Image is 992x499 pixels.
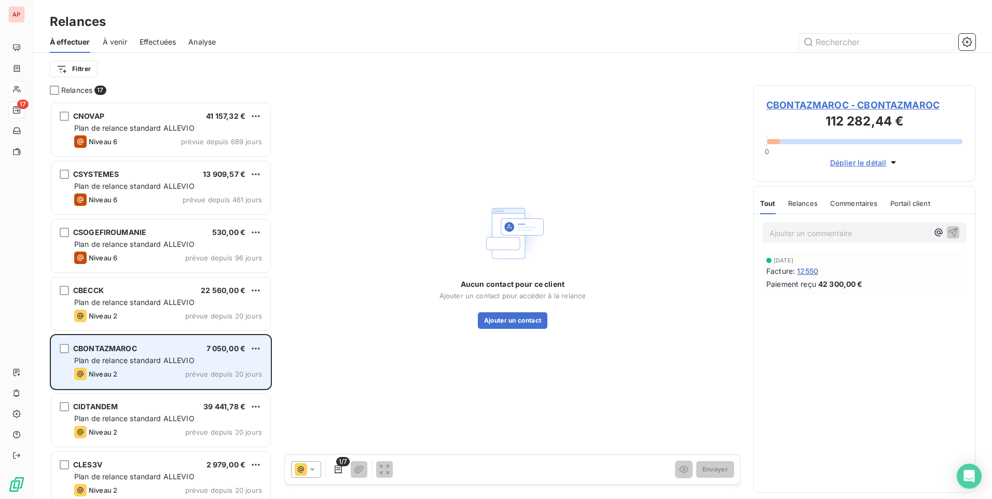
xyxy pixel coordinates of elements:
[185,486,262,494] span: prévue depuis 20 jours
[185,254,262,262] span: prévue depuis 96 jours
[206,460,246,469] span: 2 979,00 €
[766,266,795,276] span: Facture :
[74,472,195,481] span: Plan de relance standard ALLEVIO
[50,61,98,77] button: Filtrer
[89,196,117,204] span: Niveau 6
[696,461,734,478] button: Envoyer
[74,356,195,365] span: Plan de relance standard ALLEVIO
[89,428,117,436] span: Niveau 2
[89,254,117,262] span: Niveau 6
[185,370,262,378] span: prévue depuis 20 jours
[89,137,117,146] span: Niveau 6
[830,199,878,207] span: Commentaires
[766,98,962,112] span: CBONTAZMAROC - CBONTAZMAROC
[8,476,25,493] img: Logo LeanPay
[957,464,982,489] div: Open Intercom Messenger
[206,344,246,353] span: 7 050,00 €
[89,370,117,378] span: Niveau 2
[73,112,104,120] span: CNOVAP
[73,344,137,353] span: CBONTAZMAROC
[818,279,863,289] span: 42 300,00 €
[797,266,818,276] span: 12550
[185,428,262,436] span: prévue depuis 20 jours
[439,292,586,300] span: Ajouter un contact pour accéder à la relance
[181,137,262,146] span: prévue depuis 689 jours
[788,199,818,207] span: Relances
[461,279,564,289] span: Aucun contact pour ce client
[8,6,25,23] div: AP
[766,279,816,289] span: Paiement reçu
[766,112,962,133] h3: 112 282,44 €
[185,312,262,320] span: prévue depuis 20 jours
[61,85,92,95] span: Relances
[479,200,546,267] img: Empty state
[827,157,902,169] button: Déplier le détail
[765,147,769,156] span: 0
[799,34,955,50] input: Rechercher
[206,112,245,120] span: 41 157,32 €
[73,402,118,411] span: CIDTANDEM
[830,157,887,168] span: Déplier le détail
[50,37,90,47] span: À effectuer
[140,37,176,47] span: Effectuées
[73,228,146,237] span: CSOGEFIROUMANIE
[103,37,127,47] span: À venir
[74,240,195,248] span: Plan de relance standard ALLEVIO
[188,37,216,47] span: Analyse
[774,257,793,264] span: [DATE]
[478,312,548,329] button: Ajouter un contact
[17,100,29,109] span: 17
[890,199,930,207] span: Portail client
[203,402,245,411] span: 39 441,78 €
[94,86,106,95] span: 17
[50,102,272,499] div: grid
[201,286,245,295] span: 22 560,00 €
[50,12,106,31] h3: Relances
[74,298,195,307] span: Plan de relance standard ALLEVIO
[74,414,195,423] span: Plan de relance standard ALLEVIO
[89,486,117,494] span: Niveau 2
[73,170,119,178] span: CSYSTEMES
[183,196,262,204] span: prévue depuis 461 jours
[336,457,350,466] span: 1/7
[73,286,104,295] span: CBECCK
[760,199,776,207] span: Tout
[203,170,245,178] span: 13 909,57 €
[74,123,195,132] span: Plan de relance standard ALLEVIO
[89,312,117,320] span: Niveau 2
[212,228,245,237] span: 530,00 €
[73,460,102,469] span: CLES3V
[74,182,195,190] span: Plan de relance standard ALLEVIO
